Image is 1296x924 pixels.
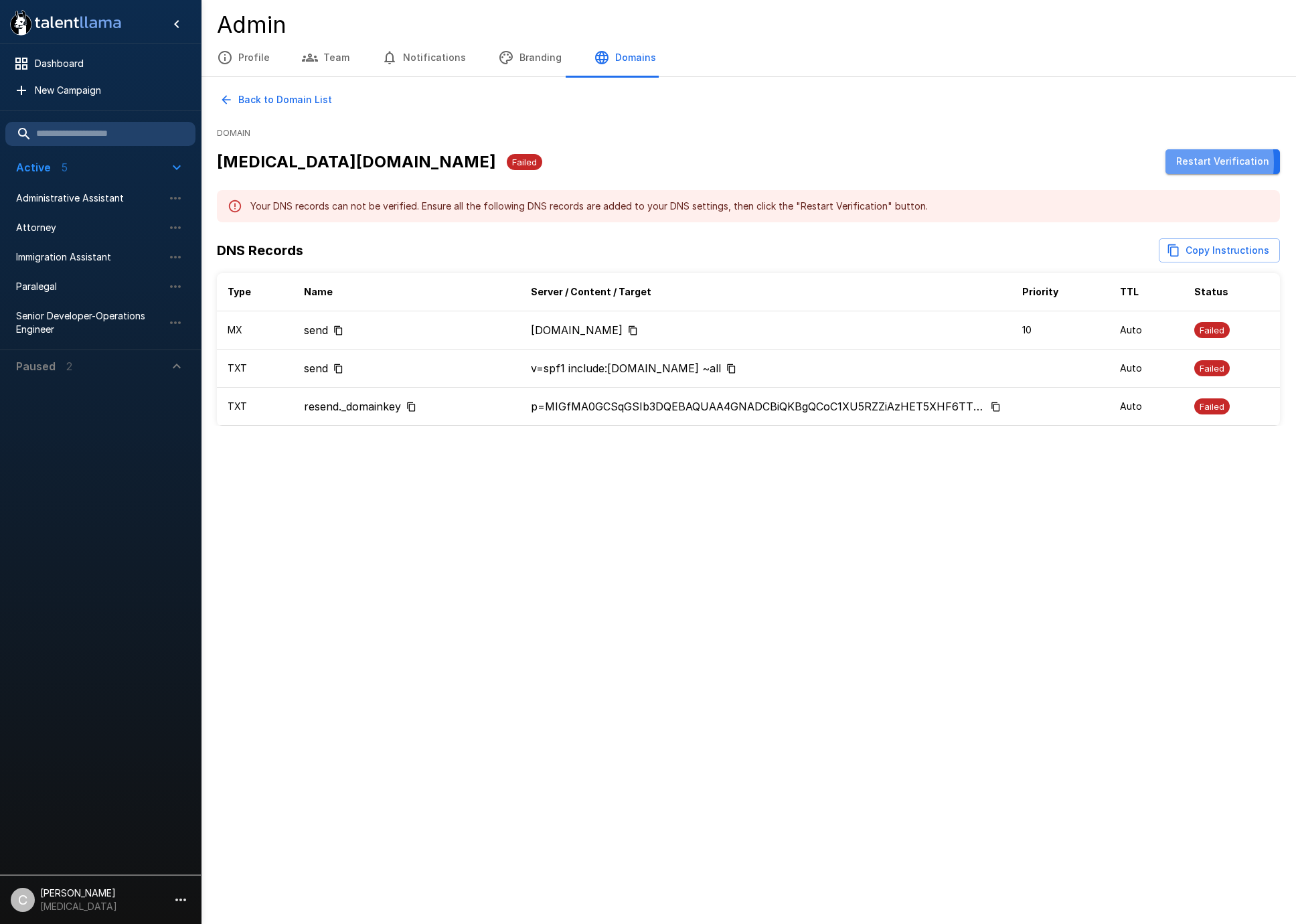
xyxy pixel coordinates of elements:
p: [DOMAIN_NAME] [531,322,623,338]
td: 10 [1011,311,1109,350]
button: Restart Verification [1165,149,1280,174]
button: Back to Domain List [217,88,337,112]
p: v=spf1 include:[DOMAIN_NAME] ~all [531,360,721,376]
b: Name [304,286,333,297]
h6: DNS Records [217,240,303,261]
button: Branding [482,39,578,76]
div: Copy to clipboard [531,398,1001,414]
td: Auto [1109,388,1183,426]
div: Copy to clipboard [304,360,510,376]
p: p=MIGfMA0GCSqGSIb3DQEBAQUAA4GNADCBiQKBgQCoC1XU5RZZiAzHET5XHF6TT9D2WqkKRyrZ1l18R3eBEPcDEY+tUhmUuli... [531,398,985,414]
b: Priority [1022,286,1058,297]
span: Failed [1194,324,1230,337]
b: Server / Content / Target [531,286,651,297]
h4: Admin [217,11,1280,39]
td: Auto [1109,311,1183,350]
td: TXT [217,388,293,426]
button: Copy DNS Records Instructions [1159,238,1280,263]
b: Status [1194,286,1228,297]
div: Your DNS records can not be verified. Ensure all the following DNS records are added to your DNS ... [250,194,928,218]
td: MX [217,311,293,350]
p: send [304,360,328,376]
span: Failed [1194,400,1230,413]
div: Copy to clipboard [304,398,510,414]
span: Failed [507,157,542,167]
b: TTL [1120,286,1139,297]
button: Domains [578,39,672,76]
button: Team [286,39,366,76]
div: Copy to clipboard [304,322,510,338]
span: Domain [217,123,1280,144]
div: Copy to clipboard [531,322,1001,338]
div: Copy to clipboard [531,360,1001,376]
button: Notifications [366,39,482,76]
table: simple table [217,273,1280,426]
td: TXT [217,350,293,388]
button: Profile [201,39,286,76]
p: send [304,322,328,338]
h5: [MEDICAL_DATA][DOMAIN_NAME] [217,151,496,173]
p: resend._domainkey [304,398,401,414]
span: Failed [1194,362,1230,375]
b: Type [228,286,251,297]
td: Auto [1109,350,1183,388]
